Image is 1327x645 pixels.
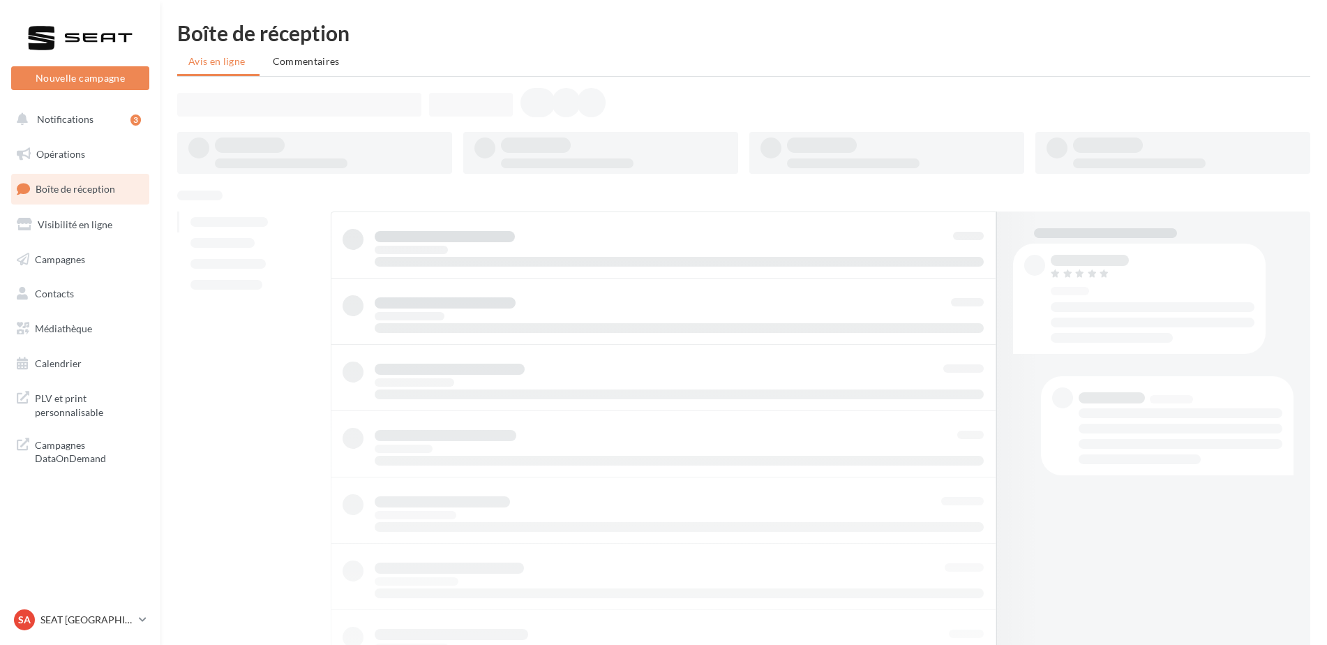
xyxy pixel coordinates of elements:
[8,279,152,309] a: Contacts
[35,322,92,334] span: Médiathèque
[35,357,82,369] span: Calendrier
[8,383,152,424] a: PLV et print personnalisable
[273,55,340,67] span: Commentaires
[177,22,1310,43] div: Boîte de réception
[8,174,152,204] a: Boîte de réception
[8,430,152,471] a: Campagnes DataOnDemand
[18,613,31,627] span: SA
[8,314,152,343] a: Médiathèque
[130,114,141,126] div: 3
[11,66,149,90] button: Nouvelle campagne
[8,349,152,378] a: Calendrier
[35,253,85,265] span: Campagnes
[8,210,152,239] a: Visibilité en ligne
[37,113,93,125] span: Notifications
[11,607,149,633] a: SA SEAT [GEOGRAPHIC_DATA]
[35,389,144,419] span: PLV et print personnalisable
[38,218,112,230] span: Visibilité en ligne
[36,183,115,195] span: Boîte de réception
[35,288,74,299] span: Contacts
[8,105,147,134] button: Notifications 3
[36,148,85,160] span: Opérations
[40,613,133,627] p: SEAT [GEOGRAPHIC_DATA]
[35,436,144,466] span: Campagnes DataOnDemand
[8,245,152,274] a: Campagnes
[8,140,152,169] a: Opérations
